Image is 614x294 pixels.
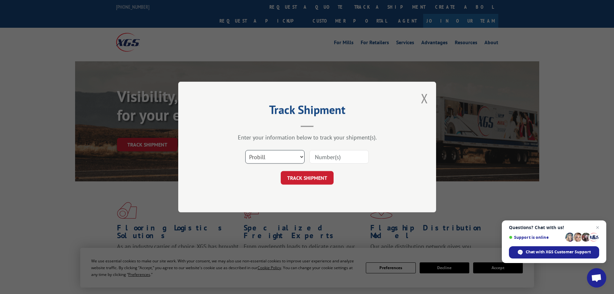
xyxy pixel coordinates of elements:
[421,90,428,107] button: Close modal
[587,268,606,288] div: Open chat
[594,224,601,231] span: Close chat
[281,171,334,185] button: TRACK SHIPMENT
[210,134,404,141] div: Enter your information below to track your shipment(s).
[509,225,599,230] span: Questions? Chat with us!
[509,235,563,240] span: Support is online
[309,150,369,164] input: Number(s)
[210,105,404,117] h2: Track Shipment
[509,246,599,259] div: Chat with XGS Customer Support
[526,249,591,255] span: Chat with XGS Customer Support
